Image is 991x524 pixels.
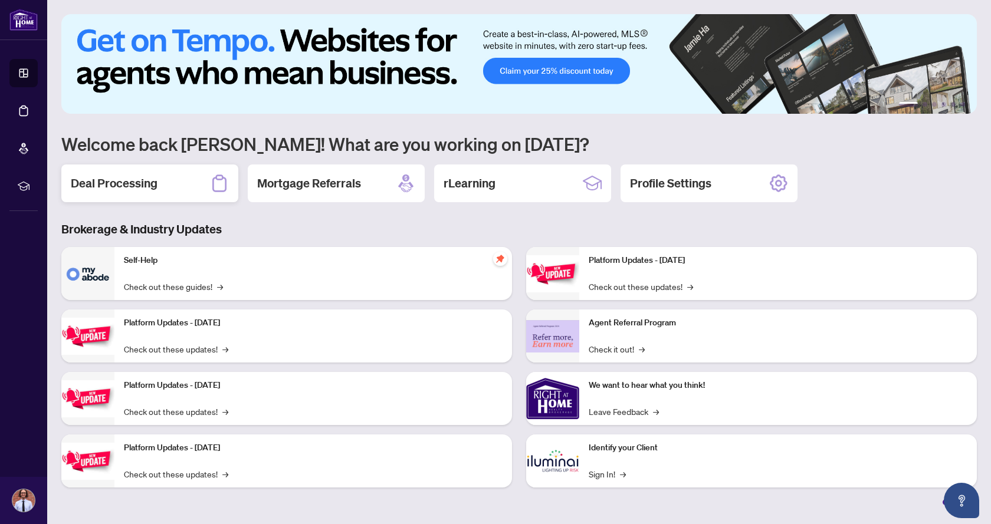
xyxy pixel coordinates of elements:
button: 4 [941,102,946,107]
h2: rLearning [444,175,495,192]
h3: Brokerage & Industry Updates [61,221,977,238]
a: Check out these updates!→ [124,405,228,418]
img: Platform Updates - July 21, 2025 [61,380,114,417]
img: Platform Updates - September 16, 2025 [61,318,114,355]
a: Check out these updates!→ [589,280,693,293]
span: → [639,342,645,355]
span: → [222,405,228,418]
img: logo [9,9,38,31]
span: → [222,342,228,355]
a: Check out these updates!→ [124,467,228,480]
span: → [222,467,228,480]
span: → [653,405,659,418]
p: Platform Updates - [DATE] [124,379,503,392]
p: We want to hear what you think! [589,379,967,392]
a: Sign In!→ [589,467,626,480]
img: Platform Updates - June 23, 2025 [526,255,579,292]
p: Platform Updates - [DATE] [124,317,503,329]
img: Agent Referral Program [526,320,579,352]
button: 5 [951,102,956,107]
img: Self-Help [61,247,114,300]
h2: Profile Settings [630,175,711,192]
span: → [620,467,626,480]
img: Platform Updates - July 8, 2025 [61,443,114,480]
button: 1 [899,102,918,107]
img: Identify your Client [526,434,579,487]
p: Agent Referral Program [589,317,967,329]
h1: Welcome back [PERSON_NAME]! What are you working on [DATE]? [61,133,977,155]
p: Platform Updates - [DATE] [124,441,503,454]
img: We want to hear what you think! [526,372,579,425]
button: Open asap [944,483,979,518]
img: Slide 0 [61,14,977,114]
h2: Mortgage Referrals [257,175,361,192]
span: pushpin [493,252,507,266]
a: Check out these guides!→ [124,280,223,293]
button: 2 [923,102,927,107]
a: Leave Feedback→ [589,405,659,418]
p: Identify your Client [589,441,967,454]
button: 3 [932,102,937,107]
span: → [687,280,693,293]
button: 6 [960,102,965,107]
img: Profile Icon [12,489,35,512]
h2: Deal Processing [71,175,157,192]
span: → [217,280,223,293]
a: Check out these updates!→ [124,342,228,355]
p: Self-Help [124,254,503,267]
p: Platform Updates - [DATE] [589,254,967,267]
a: Check it out!→ [589,342,645,355]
